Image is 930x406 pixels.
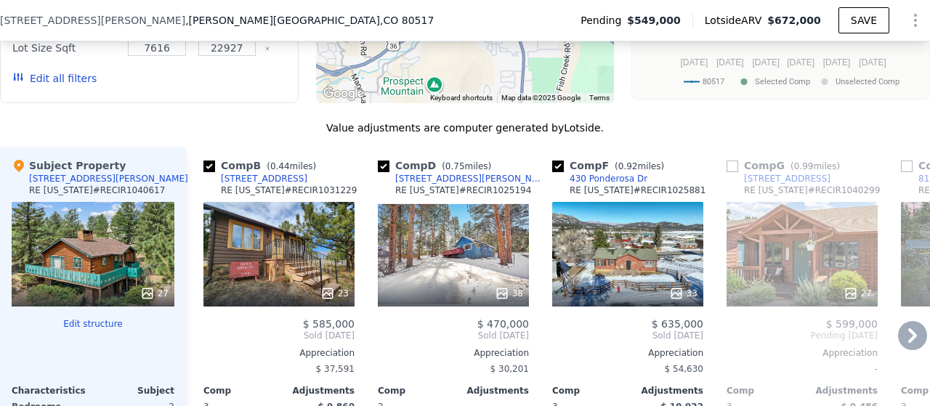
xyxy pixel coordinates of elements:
[490,364,529,374] span: $ 30,201
[395,184,531,196] div: RE [US_STATE] # RECIR1025194
[303,318,355,330] span: $ 585,000
[380,15,434,26] span: , CO 80517
[445,161,465,171] span: 0.75
[618,161,638,171] span: 0.92
[838,7,889,33] button: SAVE
[436,161,497,171] span: ( miles)
[627,13,681,28] span: $549,000
[185,13,434,28] span: , [PERSON_NAME][GEOGRAPHIC_DATA]
[12,318,174,330] button: Edit structure
[727,158,846,173] div: Comp G
[320,84,368,103] img: Google
[859,57,886,68] text: [DATE]
[264,46,270,52] button: Clear
[453,385,529,397] div: Adjustments
[755,77,810,86] text: Selected Comp
[221,184,357,196] div: RE [US_STATE] # RECIR1031229
[609,161,670,171] span: ( miles)
[203,158,322,173] div: Comp B
[430,93,493,103] button: Keyboard shortcuts
[705,13,767,28] span: Lotside ARV
[570,184,705,196] div: RE [US_STATE] # RECIR1025881
[823,57,851,68] text: [DATE]
[12,38,119,58] div: Lot Size Sqft
[836,77,899,86] text: Unselected Comp
[93,385,174,397] div: Subject
[681,57,708,68] text: [DATE]
[29,173,188,184] div: [STREET_ADDRESS][PERSON_NAME]
[802,385,878,397] div: Adjustments
[552,385,628,397] div: Comp
[844,286,872,301] div: 27
[12,71,97,86] button: Edit all filters
[669,286,697,301] div: 33
[703,77,724,86] text: 80517
[552,347,703,359] div: Appreciation
[378,385,453,397] div: Comp
[665,364,703,374] span: $ 54,630
[270,161,290,171] span: 0.44
[785,161,846,171] span: ( miles)
[727,385,802,397] div: Comp
[552,330,703,341] span: Sold [DATE]
[552,158,670,173] div: Comp F
[788,57,815,68] text: [DATE]
[716,57,744,68] text: [DATE]
[767,15,821,26] span: $672,000
[727,347,878,359] div: Appreciation
[320,286,349,301] div: 23
[744,173,830,184] div: [STREET_ADDRESS]
[320,84,368,103] a: Open this area in Google Maps (opens a new window)
[395,173,546,184] div: [STREET_ADDRESS][PERSON_NAME]
[140,286,169,301] div: 27
[378,173,546,184] a: [STREET_ADDRESS][PERSON_NAME]
[652,318,703,330] span: $ 635,000
[628,385,703,397] div: Adjustments
[552,173,647,184] a: 430 Ponderosa Dr
[378,330,529,341] span: Sold [DATE]
[378,347,529,359] div: Appreciation
[646,33,666,43] text: $300
[477,318,529,330] span: $ 470,000
[279,385,355,397] div: Adjustments
[727,330,878,341] span: Pending [DATE]
[589,94,610,102] a: Terms (opens in new tab)
[203,330,355,341] span: Sold [DATE]
[581,13,627,28] span: Pending
[794,161,814,171] span: 0.99
[378,158,497,173] div: Comp D
[12,385,93,397] div: Characteristics
[753,57,780,68] text: [DATE]
[570,173,647,184] div: 430 Ponderosa Dr
[495,286,523,301] div: 38
[29,184,165,196] div: RE [US_STATE] # RECIR1040617
[261,161,322,171] span: ( miles)
[727,173,830,184] a: [STREET_ADDRESS]
[12,158,126,173] div: Subject Property
[727,359,878,379] div: -
[901,6,930,35] button: Show Options
[203,347,355,359] div: Appreciation
[826,318,878,330] span: $ 599,000
[203,385,279,397] div: Comp
[221,173,307,184] div: [STREET_ADDRESS]
[501,94,581,102] span: Map data ©2025 Google
[744,184,880,196] div: RE [US_STATE] # RECIR1040299
[316,364,355,374] span: $ 37,591
[203,173,307,184] a: [STREET_ADDRESS]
